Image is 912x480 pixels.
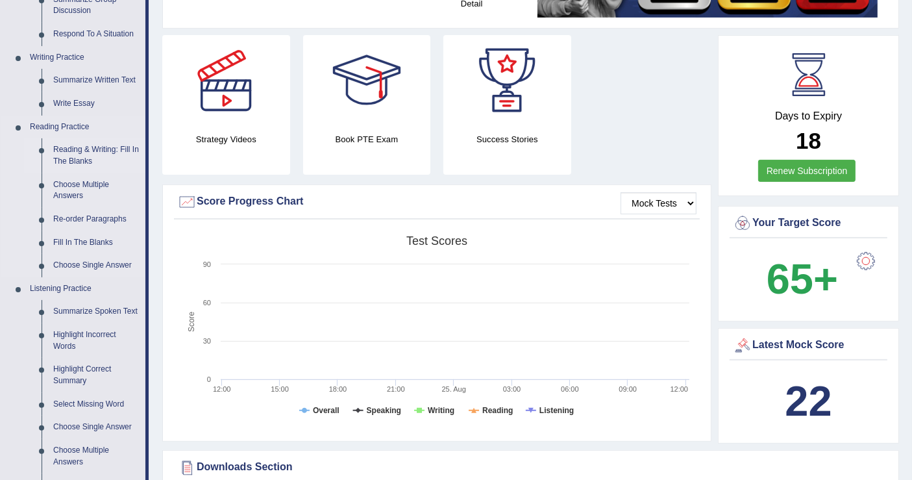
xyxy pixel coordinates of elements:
text: 03:00 [503,385,521,393]
h4: Days to Expiry [733,110,884,122]
text: 12:00 [671,385,689,393]
b: 18 [796,128,821,153]
b: 65+ [767,255,838,303]
text: 15:00 [271,385,289,393]
tspan: Score [187,312,196,333]
a: Reading Practice [24,116,145,139]
a: Fill In The Blanks [47,231,145,255]
text: 12:00 [213,385,231,393]
div: Score Progress Chart [177,192,696,212]
text: 18:00 [329,385,347,393]
a: Renew Subscription [758,160,856,182]
tspan: Overall [313,406,339,415]
a: Highlight Correct Summary [47,358,145,392]
a: Choose Single Answer [47,416,145,439]
text: 06:00 [561,385,579,393]
a: Respond To A Situation [47,23,145,46]
a: Choose Multiple Answers [47,439,145,474]
text: 09:00 [619,385,637,393]
h4: Book PTE Exam [303,133,431,146]
a: Listening Practice [24,277,145,301]
a: Select Missing Word [47,393,145,416]
tspan: Speaking [367,406,401,415]
div: Your Target Score [733,214,884,233]
div: Downloads Section [177,458,884,477]
text: 60 [203,299,211,307]
text: 0 [207,375,211,383]
text: 21:00 [387,385,405,393]
a: Summarize Written Text [47,69,145,92]
div: Latest Mock Score [733,336,884,355]
a: Choose Single Answer [47,254,145,277]
a: Summarize Spoken Text [47,300,145,323]
text: 90 [203,260,211,268]
a: Choose Multiple Answers [47,173,145,208]
a: Writing Practice [24,46,145,69]
a: Write Essay [47,92,145,116]
h4: Success Stories [443,133,571,146]
a: Highlight Incorrect Words [47,323,145,358]
b: 22 [785,377,832,425]
a: Re-order Paragraphs [47,208,145,231]
tspan: Writing [428,406,454,415]
text: 30 [203,337,211,345]
tspan: Listening [539,406,574,415]
tspan: Reading [482,406,513,415]
h4: Strategy Videos [162,133,290,146]
tspan: 25. Aug [442,385,466,393]
tspan: Test scores [406,234,467,247]
a: Reading & Writing: Fill In The Blanks [47,138,145,173]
